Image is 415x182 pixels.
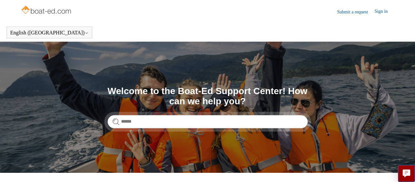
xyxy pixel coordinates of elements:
[398,165,415,182] button: Live chat
[108,115,308,128] input: Search
[10,30,89,36] button: English ([GEOGRAPHIC_DATA])
[337,9,375,15] a: Submit a request
[108,86,308,107] h1: Welcome to the Boat-Ed Support Center! How can we help you?
[21,4,73,17] img: Boat-Ed Help Center home page
[375,8,394,16] a: Sign in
